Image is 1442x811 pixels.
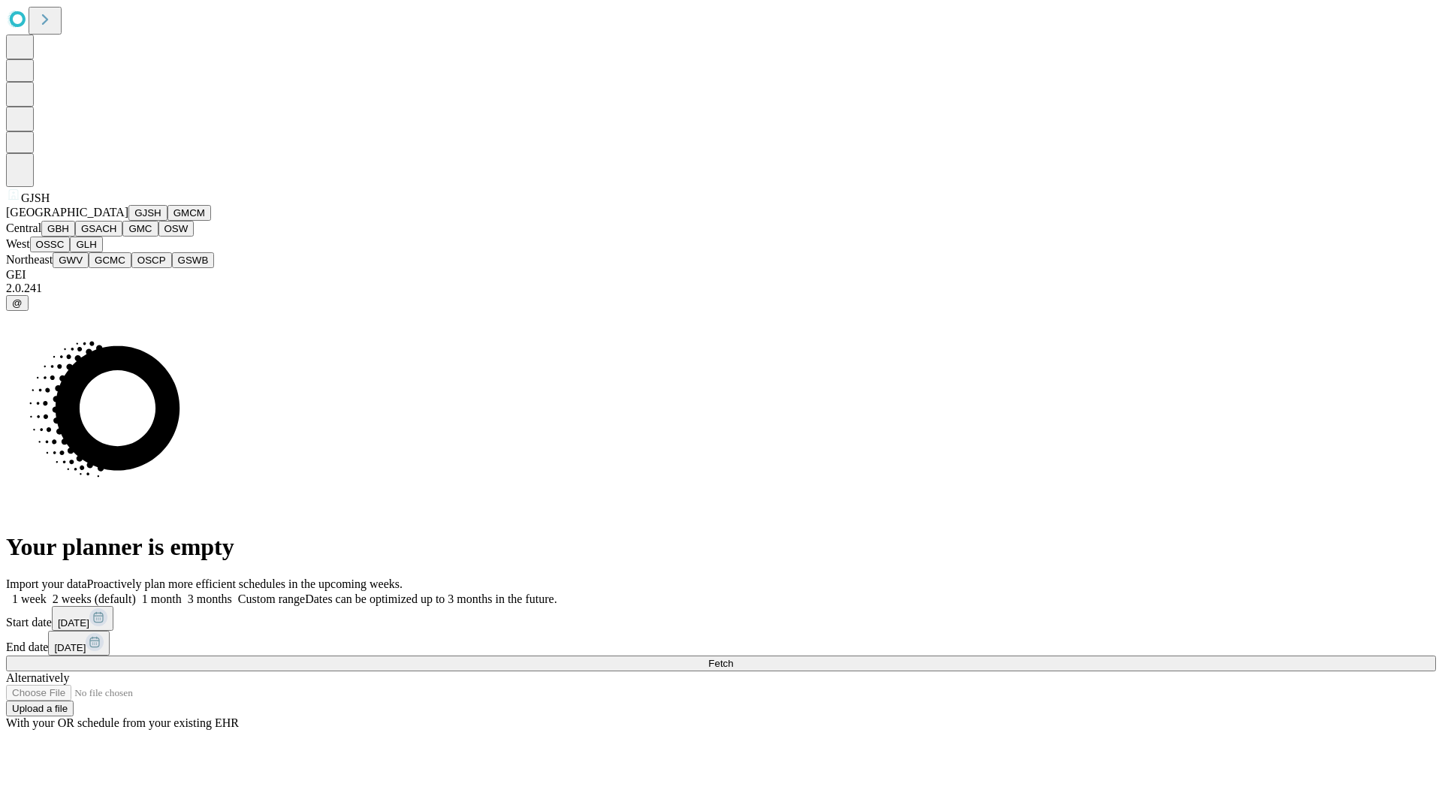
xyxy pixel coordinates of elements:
[128,205,167,221] button: GJSH
[172,252,215,268] button: GSWB
[52,606,113,631] button: [DATE]
[12,297,23,309] span: @
[6,701,74,716] button: Upload a file
[6,533,1436,561] h1: Your planner is empty
[53,252,89,268] button: GWV
[53,592,136,605] span: 2 weeks (default)
[6,237,30,250] span: West
[6,671,69,684] span: Alternatively
[6,206,128,219] span: [GEOGRAPHIC_DATA]
[6,222,41,234] span: Central
[6,631,1436,656] div: End date
[708,658,733,669] span: Fetch
[142,592,182,605] span: 1 month
[305,592,557,605] span: Dates can be optimized up to 3 months in the future.
[6,253,53,266] span: Northeast
[41,221,75,237] button: GBH
[12,592,47,605] span: 1 week
[21,191,50,204] span: GJSH
[6,716,239,729] span: With your OR schedule from your existing EHR
[54,642,86,653] span: [DATE]
[58,617,89,629] span: [DATE]
[89,252,131,268] button: GCMC
[122,221,158,237] button: GMC
[48,631,110,656] button: [DATE]
[158,221,195,237] button: OSW
[6,282,1436,295] div: 2.0.241
[6,606,1436,631] div: Start date
[30,237,71,252] button: OSSC
[6,295,29,311] button: @
[87,577,403,590] span: Proactively plan more efficient schedules in the upcoming weeks.
[188,592,232,605] span: 3 months
[75,221,122,237] button: GSACH
[6,268,1436,282] div: GEI
[70,237,102,252] button: GLH
[238,592,305,605] span: Custom range
[6,656,1436,671] button: Fetch
[167,205,211,221] button: GMCM
[131,252,172,268] button: OSCP
[6,577,87,590] span: Import your data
